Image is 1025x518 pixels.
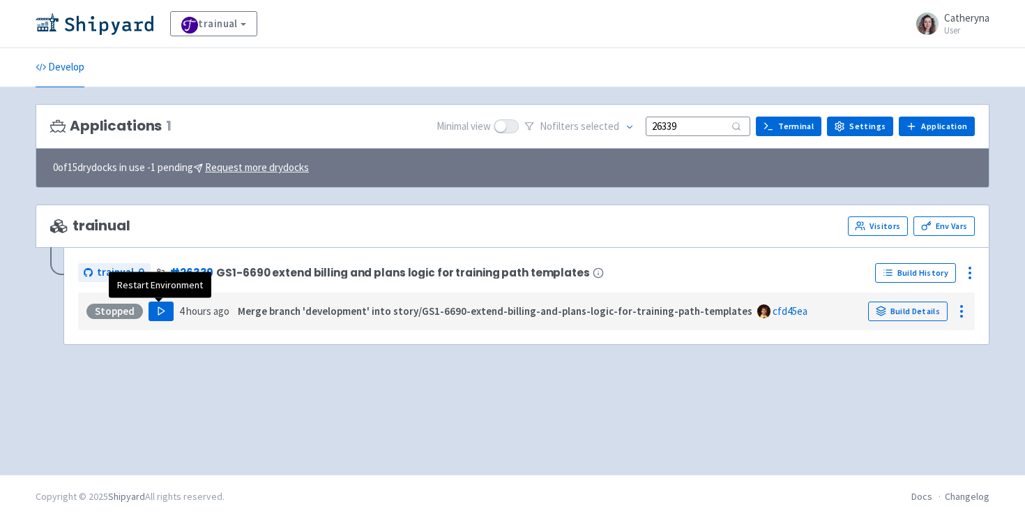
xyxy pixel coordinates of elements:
[50,218,130,234] span: trainual
[875,263,956,283] a: Build History
[36,48,84,87] a: Develop
[945,490,989,503] a: Changelog
[169,265,213,280] a: #26339
[773,304,807,318] a: cfd45ea
[540,119,619,135] span: No filter s
[581,119,619,133] span: selected
[436,119,491,135] span: Minimal view
[899,117,975,136] a: Application
[868,302,948,321] a: Build Details
[944,11,989,24] span: Catheryna
[205,161,309,174] u: Request more drydocks
[149,302,174,321] button: Play
[756,117,821,136] a: Terminal
[97,265,134,281] span: trainual
[238,304,752,318] strong: Merge branch 'development' into story/GS1-6690-extend-billing-and-plans-logic-for-training-path-t...
[216,267,589,279] span: GS1-6690 extend billing and plans logic for training path templates
[944,26,989,35] small: User
[53,160,309,176] span: 0 of 15 drydocks in use - 1 pending
[827,117,893,136] a: Settings
[170,11,257,36] a: trainual
[78,263,151,282] a: trainual
[50,118,172,134] h3: Applications
[166,118,172,134] span: 1
[36,13,153,35] img: Shipyard logo
[179,304,229,318] time: 4 hours ago
[86,304,143,319] div: Stopped
[646,117,750,135] input: Search...
[908,13,989,35] a: Catheryna User
[36,489,225,504] div: Copyright © 2025 All rights reserved.
[911,490,932,503] a: Docs
[848,216,908,236] a: Visitors
[913,216,975,236] a: Env Vars
[108,490,145,503] a: Shipyard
